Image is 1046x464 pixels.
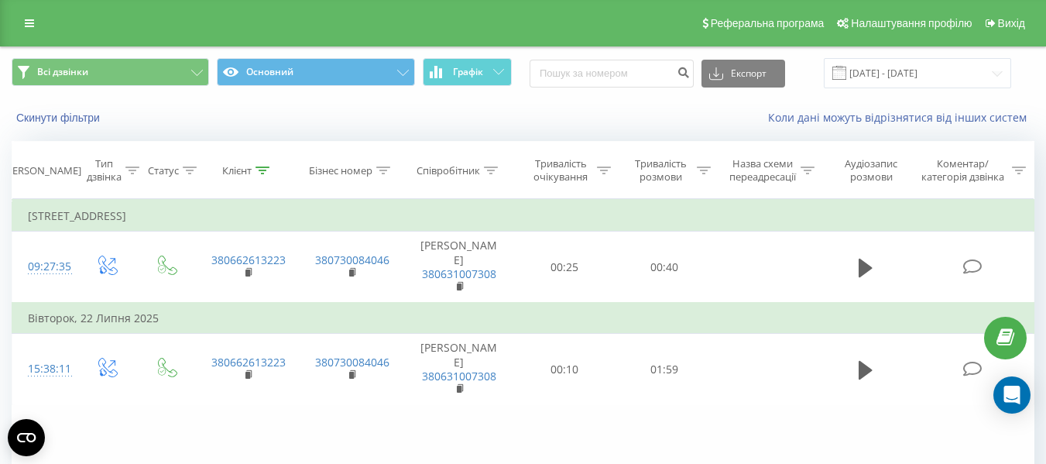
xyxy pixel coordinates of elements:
button: Всі дзвінки [12,58,209,86]
div: Статус [148,164,179,177]
td: [PERSON_NAME] [403,334,515,405]
button: Скинути фільтри [12,111,108,125]
div: Тривалість розмови [629,157,693,184]
div: 09:27:35 [28,252,60,282]
button: Експорт [701,60,785,88]
div: [PERSON_NAME] [3,164,81,177]
span: Налаштування профілю [851,17,972,29]
span: Всі дзвінки [37,66,88,78]
div: Співробітник [417,164,480,177]
div: Open Intercom Messenger [993,376,1031,414]
a: 380730084046 [315,355,389,369]
div: 15:38:11 [28,354,60,384]
div: Назва схеми переадресації [729,157,797,184]
span: Графік [453,67,483,77]
div: Тривалість очікування [529,157,593,184]
td: 00:40 [615,232,715,303]
a: 380662613223 [211,355,286,369]
input: Пошук за номером [530,60,694,88]
td: [STREET_ADDRESS] [12,201,1034,232]
div: Тип дзвінка [87,157,122,184]
td: 00:25 [515,232,615,303]
button: Open CMP widget [8,419,45,456]
a: 380662613223 [211,253,286,267]
td: 00:10 [515,334,615,405]
a: 380631007308 [422,369,496,383]
td: Вівторок, 22 Липня 2025 [12,303,1034,334]
span: Вихід [998,17,1025,29]
td: 01:59 [615,334,715,405]
td: [PERSON_NAME] [403,232,515,303]
button: Основний [217,58,414,86]
div: Бізнес номер [309,164,372,177]
div: Клієнт [222,164,252,177]
a: 380631007308 [422,266,496,281]
button: Графік [423,58,512,86]
div: Коментар/категорія дзвінка [917,157,1008,184]
div: Аудіозапис розмови [832,157,911,184]
a: Коли дані можуть відрізнятися вiд інших систем [768,110,1034,125]
span: Реферальна програма [711,17,825,29]
a: 380730084046 [315,253,389,267]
